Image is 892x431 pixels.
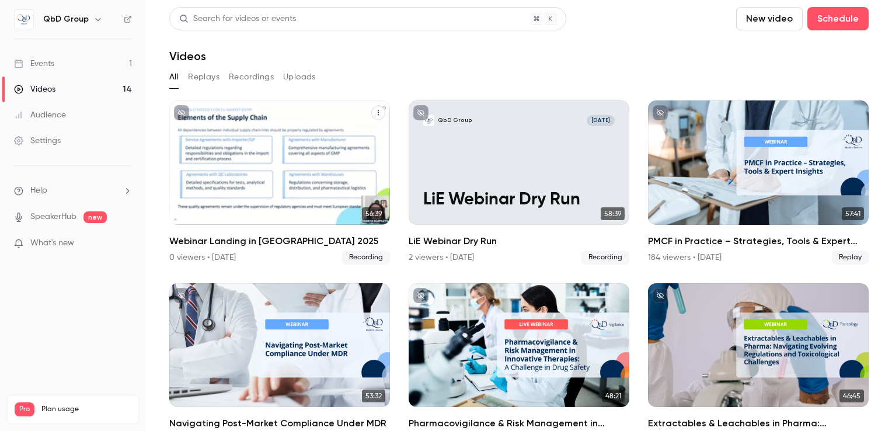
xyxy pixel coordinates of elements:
h2: Navigating Post-Market Compliance Under MDR [169,416,390,430]
section: Videos [169,7,869,424]
div: 2 viewers • [DATE] [409,252,474,263]
span: 57:41 [842,207,864,220]
span: new [83,211,107,223]
button: unpublished [413,288,428,303]
span: Pro [15,402,34,416]
h2: PMCF in Practice – Strategies, Tools & Expert Insights [648,234,869,248]
h1: Videos [169,49,206,63]
div: Settings [14,135,61,147]
button: unpublished [653,105,668,120]
h6: QbD Group [43,13,89,25]
button: unpublished [653,288,668,303]
span: Plan usage [41,405,131,414]
img: LiE Webinar Dry Run [423,115,434,126]
span: Replay [832,251,869,265]
img: QbD Group [15,10,33,29]
span: 58:39 [601,207,625,220]
h2: Webinar Landing in [GEOGRAPHIC_DATA] 2025 [169,234,390,248]
span: Help [30,185,47,197]
button: Replays [188,68,219,86]
li: LiE Webinar Dry Run [409,100,629,265]
button: Recordings [229,68,274,86]
a: SpeakerHub [30,211,76,223]
h2: Extractables & Leachables in Pharma: Navigating Evolving Regulations and Toxicological Challenges [648,416,869,430]
span: 53:32 [362,390,385,402]
div: 184 viewers • [DATE] [648,252,722,263]
li: help-dropdown-opener [14,185,132,197]
div: 0 viewers • [DATE] [169,252,236,263]
button: unpublished [174,105,189,120]
p: QbD Group [438,117,472,124]
span: [DATE] [587,115,615,126]
span: 46:45 [839,390,864,402]
span: 48:21 [602,390,625,402]
span: 56:39 [362,207,385,220]
h2: LiE Webinar Dry Run [409,234,629,248]
button: unpublished [174,288,189,303]
div: Audience [14,109,66,121]
div: Events [14,58,54,69]
button: unpublished [413,105,428,120]
span: What's new [30,237,74,249]
div: Videos [14,84,55,95]
li: PMCF in Practice – Strategies, Tools & Expert Insights [648,100,869,265]
div: Search for videos or events [179,13,296,25]
span: Recording [342,251,390,265]
p: LiE Webinar Dry Run [423,190,615,210]
button: Uploads [283,68,316,86]
button: Schedule [807,7,869,30]
iframe: Noticeable Trigger [118,238,132,249]
li: Webinar Landing in Europe_October 2025 [169,100,390,265]
a: 56:39Webinar Landing in [GEOGRAPHIC_DATA] 20250 viewers • [DATE]Recording [169,100,390,265]
button: All [169,68,179,86]
h2: Pharmacovigilance & Risk Management in Innovative Therapies: A Challenge in Drug Safety [409,416,629,430]
a: LiE Webinar Dry RunQbD Group[DATE]LiE Webinar Dry Run58:39LiE Webinar Dry Run2 viewers • [DATE]Re... [409,100,629,265]
a: 57:41PMCF in Practice – Strategies, Tools & Expert Insights184 viewers • [DATE]Replay [648,100,869,265]
button: New video [736,7,803,30]
span: Recording [581,251,629,265]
